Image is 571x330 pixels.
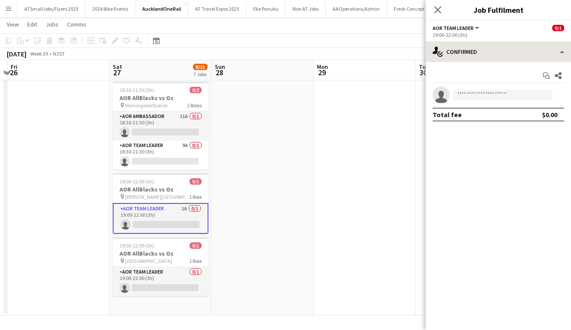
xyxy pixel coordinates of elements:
app-job-card: 19:00-22:00 (3h)0/1AOR AllBlacks vs Oz [PERSON_NAME][GEOGRAPHIC_DATA]1 RoleAOR Team Leader1A0/119... [113,173,208,234]
span: Jobs [46,21,59,28]
app-card-role: AOR Team Leader9A0/118:30-21:30 (3h) [113,141,208,170]
span: 30 [418,68,429,77]
span: [GEOGRAPHIC_DATA] [125,258,172,264]
span: 2 Roles [187,102,202,109]
span: 29 [316,68,328,77]
div: 19:00-22:00 (3h) [433,32,564,38]
h3: Job Fulfilment [426,4,571,15]
span: 0/1 [190,242,202,249]
div: $0.00 [542,110,557,119]
button: AucklandOneRail [135,0,188,17]
span: 1 Role [189,258,202,264]
span: 26 [9,68,18,77]
app-job-card: 18:30-21:30 (3h)0/2AOR AllBlacks vs Oz MorningsideStation2 RolesAOR Ambassador11A0/118:30-21:30 (... [113,82,208,170]
a: Jobs [42,19,62,30]
span: 0/1 [190,178,202,185]
a: Edit [24,19,41,30]
h3: AOR AllBlacks vs Oz [113,186,208,193]
span: 0/1 [552,25,564,31]
h3: AOR AllBlacks vs Oz [113,250,208,257]
span: 1 Role [189,194,202,200]
app-card-role: AOR Ambassador11A0/118:30-21:30 (3h) [113,112,208,141]
app-card-role: AOR Team Leader1A0/119:00-22:00 (3h) [113,203,208,234]
span: 8/15 [193,64,208,70]
app-card-role: AOR Team Leader0/119:00-22:00 (3h) [113,267,208,296]
h3: AOR AllBlacks vs Oz [113,94,208,102]
span: Week 39 [28,50,50,57]
a: Comms [64,19,90,30]
span: 18:30-21:30 (3h) [120,87,154,93]
span: Edit [27,21,37,28]
span: Sun [215,63,225,71]
span: 0/2 [190,87,202,93]
span: Comms [67,21,86,28]
span: Sat [113,63,122,71]
app-job-card: 19:00-22:00 (3h)0/1AOR AllBlacks vs Oz [GEOGRAPHIC_DATA]1 RoleAOR Team Leader0/119:00-22:00 (3h) [113,237,208,296]
span: MorningsideStation [125,102,168,109]
span: Mon [317,63,328,71]
span: 28 [214,68,225,77]
button: AT Travel Expos 2025 [188,0,246,17]
button: Fresh Concept [387,0,432,17]
button: Eke Panuku [246,0,286,17]
div: Total fee [433,110,462,119]
a: View [3,19,22,30]
span: Tue [419,63,429,71]
span: Fri [11,63,18,71]
button: 2024 Bike Events [85,0,135,17]
div: Confirmed [426,41,571,62]
button: AAOperations/Admin [326,0,387,17]
span: 27 [111,68,122,77]
span: [PERSON_NAME][GEOGRAPHIC_DATA] [125,194,189,200]
span: View [7,21,19,28]
div: [DATE] [7,50,26,58]
button: Non AT Jobs [286,0,326,17]
div: NZST [53,50,65,57]
span: AOR Team Leader [433,25,474,31]
span: 19:00-22:00 (3h) [120,242,154,249]
div: 7 Jobs [193,71,207,77]
span: 19:00-22:00 (3h) [120,178,154,185]
button: AOR Team Leader [433,25,480,31]
button: ATSmallJobs/Flyers 2025 [18,0,85,17]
